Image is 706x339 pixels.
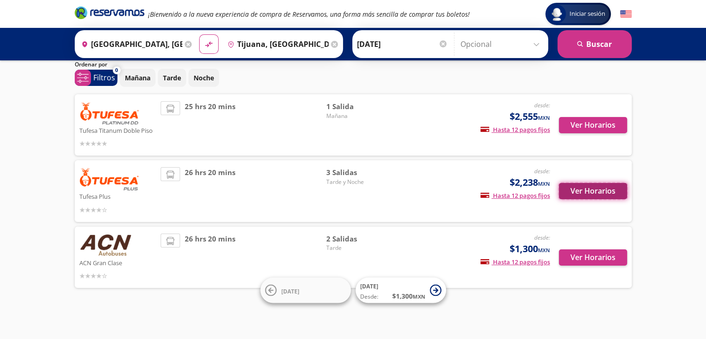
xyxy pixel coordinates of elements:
button: Tarde [158,69,186,87]
button: Ver Horarios [559,183,627,199]
span: $1,300 [510,242,550,256]
span: Hasta 12 pagos fijos [480,191,550,200]
button: English [620,8,632,20]
small: MXN [538,180,550,187]
span: 2 Salidas [326,234,391,244]
span: Hasta 12 pagos fijos [480,258,550,266]
span: [DATE] [281,287,299,295]
button: 0Filtros [75,70,117,86]
em: desde: [534,167,550,175]
p: Ordenar por [75,60,107,69]
button: Buscar [557,30,632,58]
span: Desde: [360,293,378,301]
small: MXN [538,114,550,121]
button: Noche [188,69,219,87]
img: Tufesa Titanum Doble Piso [79,101,140,124]
i: Brand Logo [75,6,144,20]
input: Elegir Fecha [357,33,448,56]
span: Iniciar sesión [566,9,609,19]
span: 26 hrs 20 mins [185,234,235,281]
span: Mañana [326,112,391,120]
span: 1 Salida [326,101,391,112]
span: 3 Salidas [326,167,391,178]
input: Opcional [460,33,544,56]
span: Tarde [326,244,391,252]
small: MXN [538,247,550,254]
input: Buscar Destino [224,33,329,56]
p: Filtros [93,72,115,83]
input: Buscar Origen [78,33,182,56]
button: Ver Horarios [559,117,627,133]
p: Noche [194,73,214,83]
span: [DATE] [360,282,378,290]
span: Tarde y Noche [326,178,391,186]
span: 26 hrs 20 mins [185,167,235,215]
button: [DATE] [260,278,351,303]
span: $ 1,300 [392,291,425,301]
a: Brand Logo [75,6,144,22]
button: Ver Horarios [559,249,627,266]
span: $2,555 [510,110,550,124]
p: Tarde [163,73,181,83]
p: Tufesa Titanum Doble Piso [79,124,156,136]
em: desde: [534,101,550,109]
small: MXN [413,293,425,300]
button: Mañana [120,69,155,87]
em: desde: [534,234,550,241]
img: Tufesa Plus [79,167,140,190]
span: $2,238 [510,176,550,189]
span: 0 [115,66,118,74]
p: ACN Gran Clase [79,257,156,268]
span: 25 hrs 20 mins [185,101,235,149]
p: Mañana [125,73,150,83]
img: ACN Gran Clase [79,234,132,257]
p: Tufesa Plus [79,190,156,202]
span: Hasta 12 pagos fijos [480,125,550,134]
em: ¡Bienvenido a la nueva experiencia de compra de Reservamos, una forma más sencilla de comprar tus... [148,10,470,19]
button: [DATE]Desde:$1,300MXN [356,278,446,303]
